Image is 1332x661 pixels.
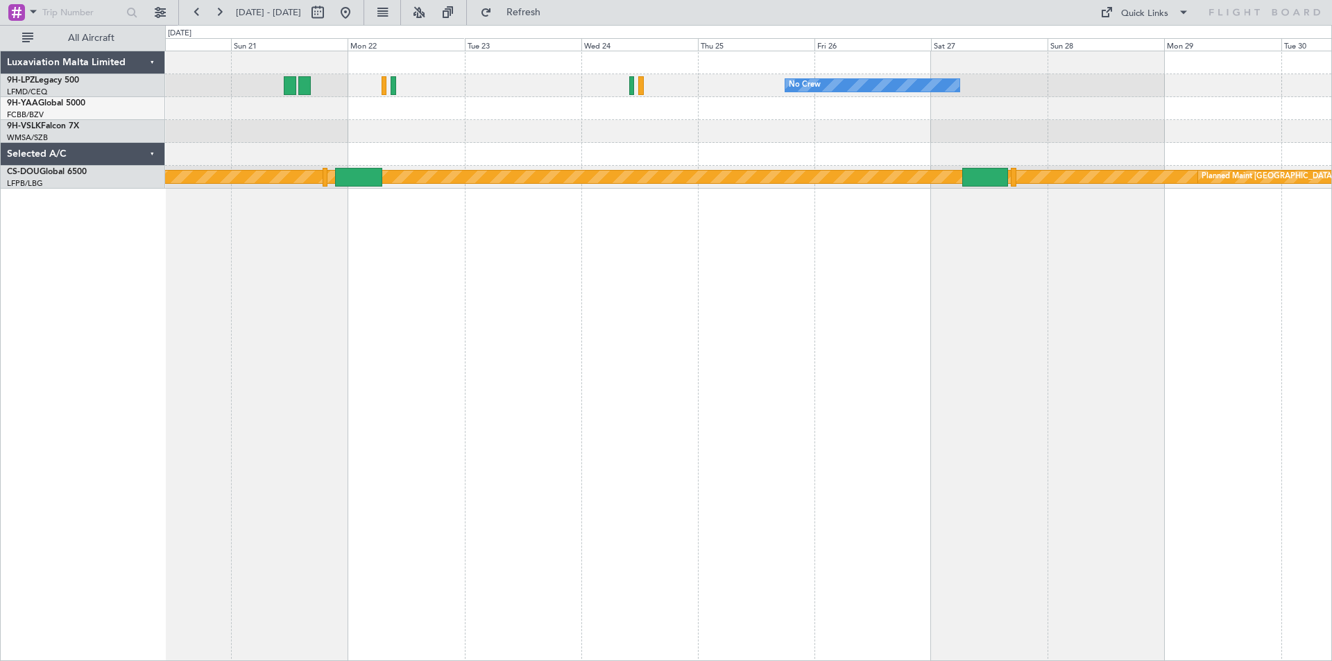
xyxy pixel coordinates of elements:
[1048,38,1164,51] div: Sun 28
[114,38,231,51] div: Sat 20
[15,27,151,49] button: All Aircraft
[42,2,122,23] input: Trip Number
[231,38,348,51] div: Sun 21
[7,132,48,143] a: WMSA/SZB
[1164,38,1281,51] div: Mon 29
[7,99,85,108] a: 9H-YAAGlobal 5000
[1093,1,1196,24] button: Quick Links
[7,168,87,176] a: CS-DOUGlobal 6500
[168,28,191,40] div: [DATE]
[814,38,931,51] div: Fri 26
[7,76,35,85] span: 9H-LPZ
[465,38,581,51] div: Tue 23
[236,6,301,19] span: [DATE] - [DATE]
[495,8,553,17] span: Refresh
[7,110,44,120] a: FCBB/BZV
[698,38,814,51] div: Thu 25
[7,178,43,189] a: LFPB/LBG
[348,38,464,51] div: Mon 22
[7,87,47,97] a: LFMD/CEQ
[7,122,79,130] a: 9H-VSLKFalcon 7X
[931,38,1048,51] div: Sat 27
[36,33,146,43] span: All Aircraft
[7,76,79,85] a: 9H-LPZLegacy 500
[789,75,821,96] div: No Crew
[1121,7,1168,21] div: Quick Links
[7,99,38,108] span: 9H-YAA
[474,1,557,24] button: Refresh
[7,122,41,130] span: 9H-VSLK
[581,38,698,51] div: Wed 24
[7,168,40,176] span: CS-DOU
